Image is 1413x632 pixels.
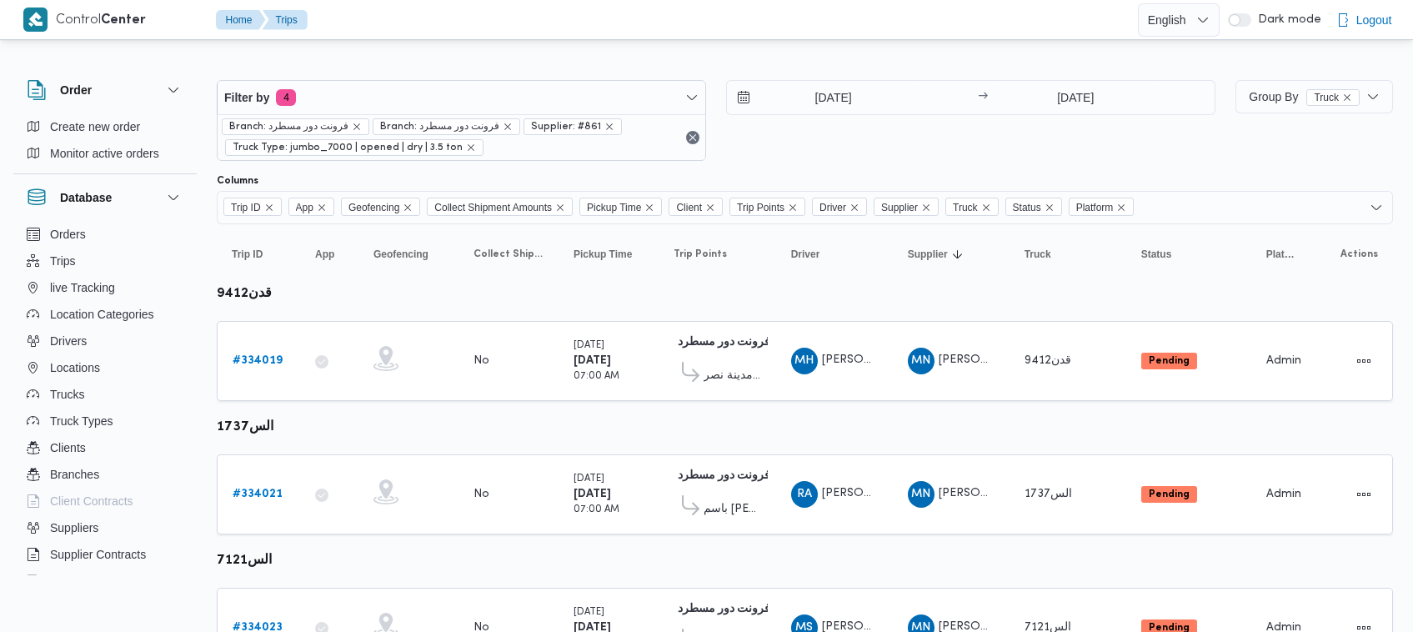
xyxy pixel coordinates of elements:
[574,341,604,350] small: [DATE]
[1141,248,1172,261] span: Status
[911,348,930,374] span: MN
[939,488,1034,499] span: [PERSON_NAME]
[380,119,499,134] span: Branch: فرونت دور مسطرد
[233,351,283,371] a: #334019
[50,117,140,137] span: Create new order
[50,278,115,298] span: live Tracking
[50,304,154,324] span: Location Categories
[264,203,274,213] button: Remove Trip ID from selection in this group
[981,203,991,213] button: Remove Truck from selection in this group
[1116,203,1126,213] button: Remove Platform from selection in this group
[50,143,159,163] span: Monitor active orders
[1025,489,1072,499] span: الس1737
[953,198,978,217] span: Truck
[704,499,761,519] span: باسم [PERSON_NAME]
[567,241,650,268] button: Pickup Time
[1350,348,1377,374] button: Actions
[574,608,604,617] small: [DATE]
[1370,201,1383,214] button: Open list of options
[819,198,846,217] span: Driver
[373,118,520,135] span: Branch: فرونت دور مسطرد
[683,128,703,148] button: Remove
[17,565,70,615] iframe: chat widget
[373,248,428,261] span: Geofencing
[223,198,282,216] span: Trip ID
[951,248,965,261] svg: Sorted in descending order
[1076,198,1114,217] span: Platform
[50,464,99,484] span: Branches
[50,411,113,431] span: Truck Types
[908,348,934,374] div: Muhammad Nasar Kaml Abas
[20,301,190,328] button: Location Categories
[791,481,818,508] div: RIshd Ahmad Shikh Idris Omar
[233,484,283,504] a: #334021
[1235,80,1393,113] button: Group ByTruckremove selected entity
[524,118,622,135] span: Supplier: #861
[20,434,190,461] button: Clients
[587,198,641,217] span: Pickup Time
[20,488,190,514] button: Client Contracts
[231,198,261,217] span: Trip ID
[50,544,146,564] span: Supplier Contracts
[676,198,702,217] span: Client
[669,198,723,216] span: Client
[939,621,1034,632] span: [PERSON_NAME]
[367,241,450,268] button: Geofencing
[674,248,727,261] span: Trip Points
[1266,355,1301,366] span: Admin
[225,139,484,156] span: Truck Type: jumbo_7000 | opened | dry | 3.5 ton
[474,354,489,369] div: No
[13,221,197,582] div: Database
[939,354,1034,365] span: [PERSON_NAME]
[225,241,292,268] button: Trip ID
[531,119,601,134] span: Supplier: #861
[705,203,715,213] button: Remove Client from selection in this group
[276,89,296,106] span: 4 active filters
[822,621,1015,632] span: [PERSON_NAME] [PERSON_NAME]
[20,461,190,488] button: Branches
[50,518,98,538] span: Suppliers
[20,381,190,408] button: Trucks
[20,140,190,167] button: Monitor active orders
[23,8,48,32] img: X8yXhbKr1z7QwAAAABJRU5ErkJggg==
[908,248,948,261] span: Supplier; Sorted in descending order
[574,355,611,366] b: [DATE]
[678,470,770,481] b: فرونت دور مسطرد
[678,337,770,348] b: فرونت دور مسطرد
[574,248,632,261] span: Pickup Time
[849,203,859,213] button: Remove Driver from selection in this group
[50,251,76,271] span: Trips
[822,354,917,365] span: [PERSON_NAME]
[1141,486,1197,503] span: Pending
[791,248,820,261] span: Driver
[1013,198,1041,217] span: Status
[1149,489,1190,499] b: Pending
[217,288,272,300] b: قدن9412
[1045,203,1055,213] button: Remove Status from selection in this group
[574,474,604,484] small: [DATE]
[503,122,513,132] button: remove selected entity
[60,80,92,100] h3: Order
[317,203,327,213] button: Remove App from selection in this group
[341,198,420,216] span: Geofencing
[233,355,283,366] b: # 334019
[232,248,263,261] span: Trip ID
[352,122,362,132] button: remove selected entity
[101,14,146,27] b: Center
[50,224,86,244] span: Orders
[791,348,818,374] div: Muhammad Hassan Abadaldaiam Saaid
[218,81,705,114] button: Filter by4 active filters
[921,203,931,213] button: Remove Supplier from selection in this group
[296,198,313,217] span: App
[50,384,84,404] span: Trucks
[20,568,190,594] button: Devices
[1069,198,1135,216] span: Platform
[978,92,988,103] div: →
[217,421,273,434] b: الس1737
[574,372,619,381] small: 07:00 AM
[644,203,654,213] button: Remove Pickup Time from selection in this group
[794,348,814,374] span: MH
[729,198,805,216] span: Trip Points
[678,604,770,614] b: فرونت دور مسطرد
[288,198,334,216] span: App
